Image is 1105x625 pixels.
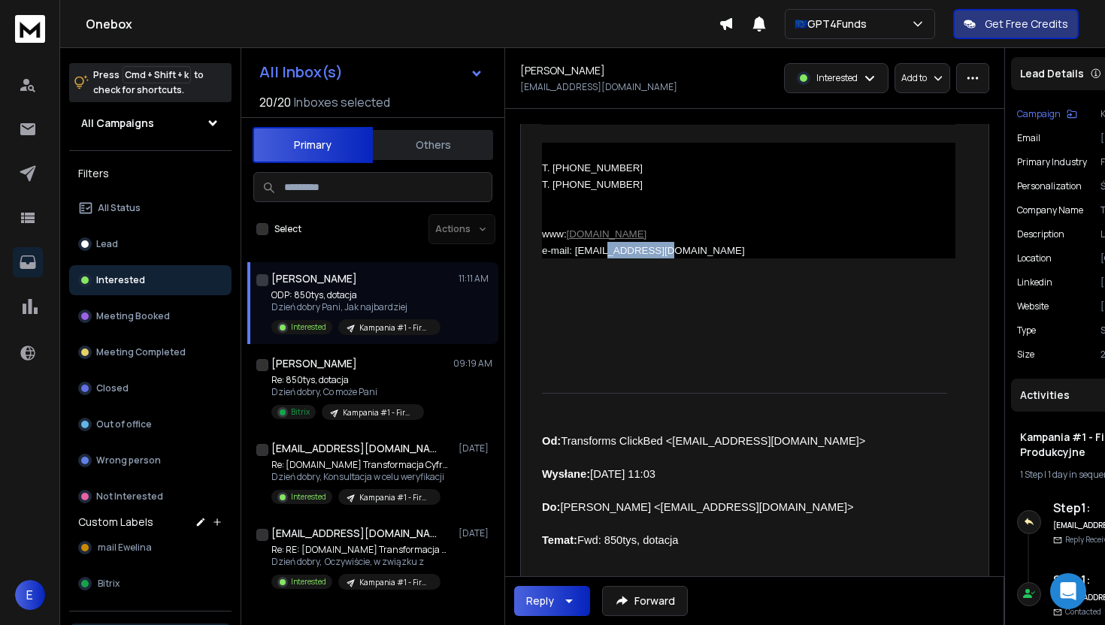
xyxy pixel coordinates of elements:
button: Interested [69,265,232,295]
p: Kampania #1 - Firmy Produkcyjne [359,492,431,503]
button: Closed [69,373,232,403]
h1: [EMAIL_ADDRESS][DOMAIN_NAME] [271,441,437,456]
p: Interested [291,576,326,587]
button: All Campaigns [69,108,232,138]
h3: Inboxes selected [294,93,390,111]
p: [DATE] [459,527,492,539]
button: Bitrix [69,569,232,599]
div: Transforms ClickBed <[EMAIL_ADDRESS][DOMAIN_NAME]> [DATE] 11:03 [PERSON_NAME] <[EMAIL_ADDRESS][DO... [542,416,955,548]
button: Get Free Credits [953,9,1079,39]
b: Temat: [542,534,577,546]
div: Reply [526,593,554,608]
p: Dzień dobry, Konsultacja w celu weryfikacji [271,471,452,483]
p: [DATE] [459,442,492,454]
p: Company Name [1017,204,1083,216]
b: Do: [542,501,560,513]
p: Not Interested [96,491,163,503]
p: Wrong person [96,454,161,466]
button: All Inbox(s) [247,57,495,87]
p: Interested [816,72,858,84]
button: Campaign [1017,108,1077,120]
img: logo [15,15,45,43]
h1: All Inbox(s) [259,65,343,80]
button: Primary [253,127,373,163]
button: mail Ewelina [69,533,232,563]
p: Kampania #1 - Firmy Produkcyjne [359,322,431,334]
span: 1 Step [1020,468,1043,481]
p: 🇪🇺GPT4Funds [795,17,873,32]
p: location [1017,252,1052,264]
p: Primary Industry [1017,156,1087,168]
p: Lead [96,238,118,250]
span: T. [PHONE_NUMBER] T. [PHONE_NUMBER] www: e-mail: [EMAIL_ADDRESS][DOMAIN_NAME] [542,162,745,256]
button: Meeting Completed [69,337,232,367]
p: Re: 850tys, dotacja [271,374,424,386]
span: mail Ewelina [98,542,152,554]
button: Reply [514,586,590,616]
p: Interested [291,491,326,503]
h1: [EMAIL_ADDRESS][DOMAIN_NAME] +1 [271,526,437,541]
label: Select [274,223,301,235]
button: All Status [69,193,232,223]
p: linkedin [1017,276,1052,288]
button: Others [373,128,493,162]
b: Od: [542,435,561,447]
span: Cmd + Shift + k [123,66,191,83]
button: Lead [69,229,232,259]
p: Re: [DOMAIN_NAME] Transformacja Cyfrowa [271,459,452,471]
h1: [PERSON_NAME] [271,356,357,371]
h1: [PERSON_NAME] [271,271,357,286]
p: Type [1017,325,1036,337]
p: Get Free Credits [985,17,1068,32]
p: website [1017,300,1049,312]
p: Kampania #1 - Firmy Produkcyjne [359,577,431,588]
p: Interested [96,274,145,286]
p: Interested [291,322,326,333]
p: [EMAIL_ADDRESS][DOMAIN_NAME] [520,81,677,93]
button: Meeting Booked [69,301,232,331]
p: Personalization [1017,180,1082,192]
h1: Onebox [86,15,719,33]
p: Kampania #1 - Firmy Produkcyjne [343,407,415,418]
p: Out of office [96,418,152,430]
button: Forward [602,586,688,616]
h3: Custom Labels [78,515,153,530]
p: Description [1017,228,1064,240]
h1: [PERSON_NAME] [520,63,605,78]
button: Not Interested [69,482,232,512]
p: Closed [96,382,129,394]
button: E [15,580,45,610]
div: Open Intercom Messenger [1050,573,1086,609]
p: Email [1017,132,1040,144]
p: All Status [98,202,141,214]
p: Add to [901,72,927,84]
p: Lead Details [1020,66,1084,81]
p: Dzień dobry, Co może Pani [271,386,424,398]
h3: Filters [69,163,232,184]
p: Meeting Completed [96,346,186,358]
a: [DOMAIN_NAME] [567,228,647,240]
b: Wysłane: [542,468,590,480]
p: Campaign [1017,108,1061,120]
p: 11:11 AM [459,273,492,285]
p: ODP: 850tys, dotacja [271,289,440,301]
span: 20 / 20 [259,93,291,111]
p: Dzień dobry, Oczywiście, w związku z [271,556,452,568]
span: Bitrix [98,578,120,590]
button: Wrong person [69,445,232,476]
p: 09:19 AM [453,358,492,370]
p: Re: RE: [DOMAIN_NAME] Transformacja Cyfrowa [271,544,452,556]
p: Press to check for shortcuts. [93,68,204,98]
p: Dzień dobry Pani, Jak najbardziej [271,301,440,313]
h1: All Campaigns [81,116,154,131]
p: Bitrix [291,406,310,418]
button: Out of office [69,409,232,439]
p: Size [1017,349,1034,361]
p: Meeting Booked [96,310,170,322]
